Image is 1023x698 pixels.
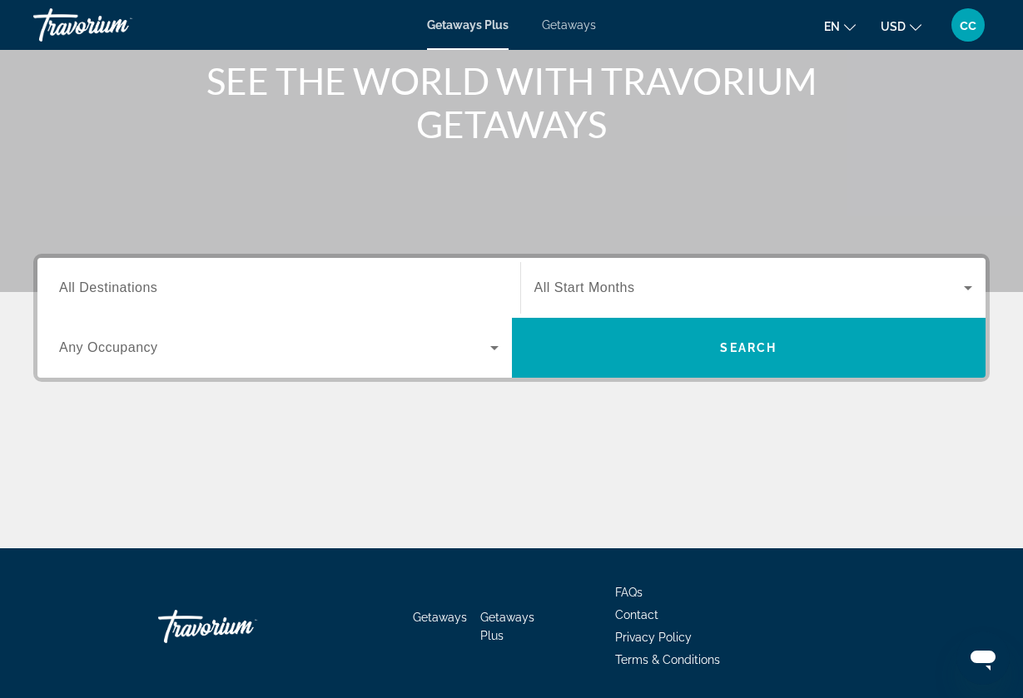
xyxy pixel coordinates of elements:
span: cc [960,17,976,33]
a: Travorium [158,601,325,651]
button: Change language [824,14,856,38]
span: All Destinations [59,280,157,295]
a: FAQs [615,586,643,599]
a: Contact [615,608,658,621]
a: Privacy Policy [615,631,692,644]
a: Travorium [33,3,200,47]
a: Getaways Plus [480,611,534,642]
span: USD [881,20,906,33]
iframe: Bouton de lancement de la fenêtre de messagerie [956,631,1010,685]
span: All Start Months [534,280,635,295]
button: Change currency [881,14,921,38]
div: Search widget [37,258,986,378]
span: en [824,20,840,33]
span: Search [720,341,777,354]
button: User Menu [946,7,990,42]
a: Getaways [542,18,596,32]
button: Search [512,318,986,378]
h1: SEE THE WORLD WITH TRAVORIUM GETAWAYS [200,59,824,146]
span: Any Occupancy [59,340,158,354]
a: Getaways [413,611,467,624]
a: Getaways Plus [427,18,509,32]
a: Terms & Conditions [615,653,720,666]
